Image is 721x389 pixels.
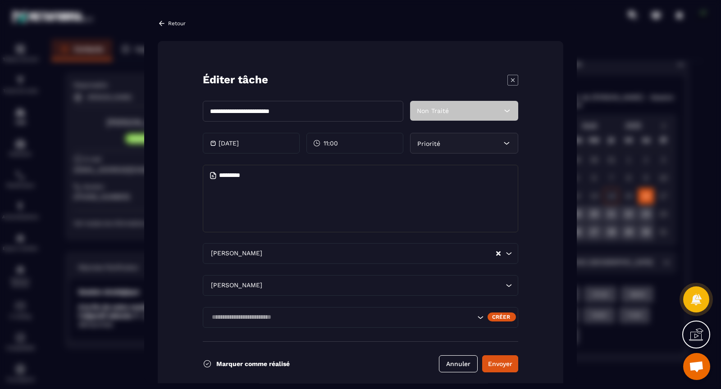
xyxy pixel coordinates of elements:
p: Retour [168,20,186,27]
p: [DATE] [219,140,239,147]
span: Non Traité [417,107,449,114]
span: [PERSON_NAME] [209,249,264,258]
input: Search for option [264,249,495,258]
div: Search for option [203,243,518,264]
a: Ouvrir le chat [683,353,710,380]
button: Envoyer [482,355,518,372]
p: Marquer comme réalisé [216,360,290,367]
button: Annuler [439,355,478,372]
button: Clear Selected [496,250,501,257]
input: Search for option [209,312,475,322]
span: Priorité [417,140,440,147]
div: Search for option [203,275,518,296]
input: Search for option [264,280,503,290]
div: Search for option [203,307,518,328]
p: Éditer tâche [203,72,268,87]
div: Créer [488,312,516,321]
span: 11:00 [324,139,338,148]
span: [PERSON_NAME] [209,280,264,290]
